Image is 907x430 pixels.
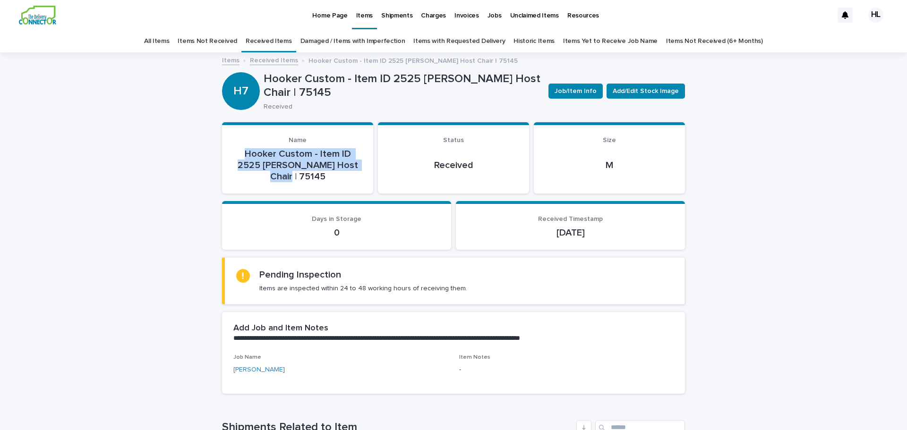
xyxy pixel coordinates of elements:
[603,137,616,143] span: Size
[868,8,883,23] div: HL
[233,365,285,375] a: [PERSON_NAME]
[289,137,307,143] span: Name
[389,160,518,171] p: Received
[312,216,361,222] span: Days in Storage
[443,137,464,143] span: Status
[563,30,658,52] a: Items Yet to Receive Job Name
[308,55,518,65] p: Hooker Custom - Item ID 2525 [PERSON_NAME] Host Chair | 75145
[233,323,328,334] h2: Add Job and Item Notes
[538,216,603,222] span: Received Timestamp
[613,86,679,96] span: Add/Edit Stock Image
[222,46,260,98] div: H7
[555,86,597,96] span: Job/Item Info
[545,160,674,171] p: M
[264,72,541,100] p: Hooker Custom - Item ID 2525 [PERSON_NAME] Host Chair | 75145
[666,30,763,52] a: Items Not Received (6+ Months)
[259,269,341,280] h2: Pending Inspection
[467,227,674,238] p: [DATE]
[413,30,505,52] a: Items with Requested Delivery
[233,148,362,182] p: Hooker Custom - Item ID 2525 [PERSON_NAME] Host Chair | 75145
[246,30,292,52] a: Received Items
[178,30,237,52] a: Items Not Received
[264,103,537,111] p: Received
[19,6,56,25] img: aCWQmA6OSGG0Kwt8cj3c
[607,84,685,99] button: Add/Edit Stock Image
[222,54,240,65] a: Items
[459,365,674,375] p: -
[259,284,467,293] p: Items are inspected within 24 to 48 working hours of receiving them.
[300,30,405,52] a: Damaged / Items with Imperfection
[233,354,261,360] span: Job Name
[144,30,169,52] a: All Items
[513,30,555,52] a: Historic Items
[233,227,440,238] p: 0
[459,354,490,360] span: Item Notes
[548,84,603,99] button: Job/Item Info
[250,54,298,65] a: Received Items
